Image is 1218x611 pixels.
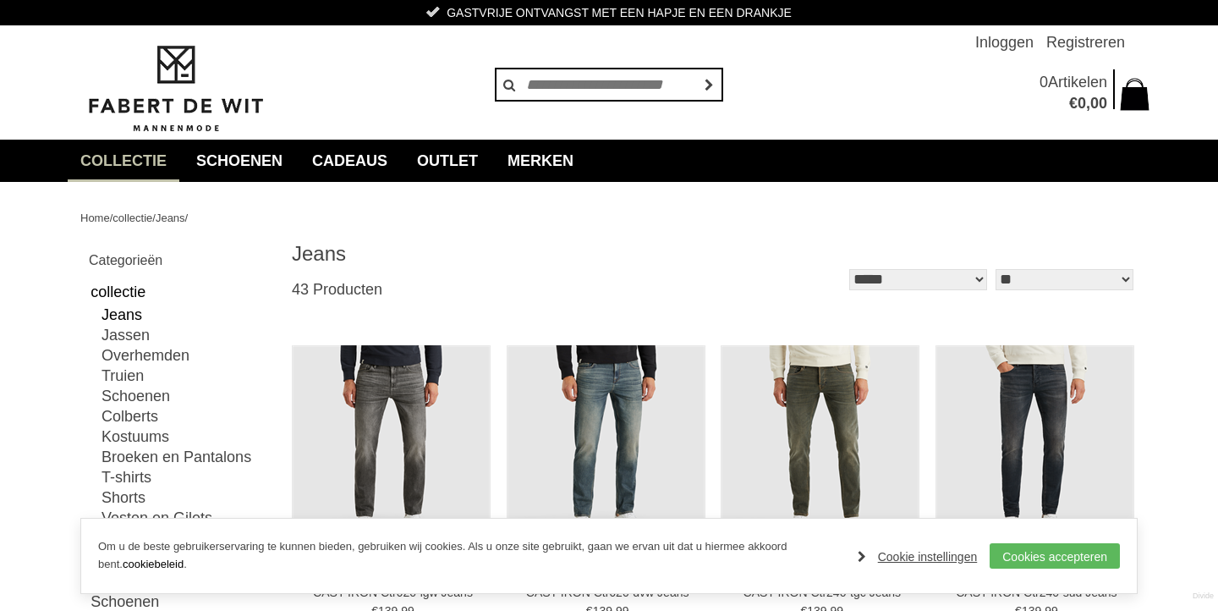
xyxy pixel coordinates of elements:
[101,508,271,528] a: Vesten en Gilets
[292,345,491,544] img: CAST IRON Ctr620-igw Jeans
[101,447,271,467] a: Broeken en Pantalons
[112,212,152,224] a: collectie
[185,212,189,224] span: /
[101,345,271,366] a: Overhemden
[507,345,705,544] img: CAST IRON Ctr620-dvw Jeans
[152,212,156,224] span: /
[110,212,113,224] span: /
[1048,74,1107,91] span: Artikelen
[80,43,271,135] img: Fabert de Wit
[101,366,271,386] a: Truien
[1090,95,1107,112] span: 00
[990,543,1120,569] a: Cookies accepteren
[101,427,271,447] a: Kostuums
[101,467,271,487] a: T-shirts
[184,140,295,182] a: Schoenen
[98,538,841,574] p: Om u de beste gebruikerservaring te kunnen bieden, gebruiken wij cookies. Als u onze site gebruik...
[80,212,110,224] a: Home
[292,281,382,298] span: 43 Producten
[68,140,179,182] a: collectie
[101,325,271,345] a: Jassen
[721,345,919,544] img: CAST IRON Ctr240-tgc Jeans
[89,279,271,305] a: collectie
[292,241,715,267] h1: Jeans
[1193,586,1214,607] a: Divide
[89,250,271,271] h2: Categorieën
[1078,95,1086,112] span: 0
[1086,95,1090,112] span: ,
[858,544,978,570] a: Cookie instellingen
[935,345,1134,544] img: CAST IRON Ctr240-sud Jeans
[1040,74,1048,91] span: 0
[299,140,400,182] a: Cadeaus
[975,25,1034,59] a: Inloggen
[1069,95,1078,112] span: €
[101,305,271,325] a: Jeans
[1046,25,1125,59] a: Registreren
[404,140,491,182] a: Outlet
[495,140,586,182] a: Merken
[101,386,271,406] a: Schoenen
[156,212,185,224] a: Jeans
[101,406,271,427] a: Colberts
[101,487,271,508] a: Shorts
[123,558,184,570] a: cookiebeleid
